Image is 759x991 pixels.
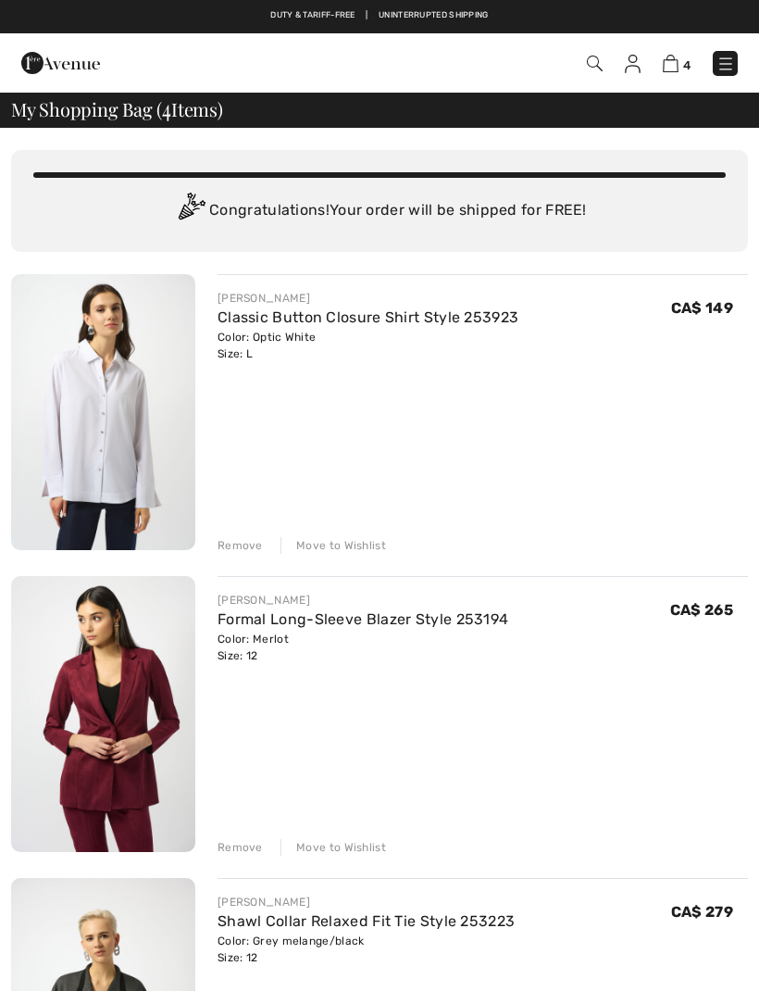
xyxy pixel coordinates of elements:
div: Move to Wishlist [280,839,386,856]
img: 1ère Avenue [21,44,100,82]
span: 4 [162,95,171,119]
span: CA$ 149 [671,299,733,317]
img: Menu [716,55,735,73]
div: Color: Optic White Size: L [218,329,518,362]
div: Remove [218,839,263,856]
img: Formal Long-Sleeve Blazer Style 253194 [11,576,195,852]
img: Congratulation2.svg [172,193,209,230]
img: Search [587,56,603,71]
a: 4 [663,52,691,74]
div: [PERSON_NAME] [218,290,518,307]
a: Formal Long-Sleeve Blazer Style 253194 [218,610,508,628]
div: Color: Merlot Size: 12 [218,631,508,664]
img: My Info [625,55,641,73]
img: Shopping Bag [663,55,678,72]
span: CA$ 265 [670,601,733,619]
img: Classic Button Closure Shirt Style 253923 [11,274,195,550]
span: My Shopping Bag ( Items) [11,100,223,119]
a: Classic Button Closure Shirt Style 253923 [218,308,518,326]
div: Congratulations! Your order will be shipped for FREE! [33,193,726,230]
a: 1ère Avenue [21,53,100,70]
span: 4 [683,58,691,72]
div: Remove [218,537,263,554]
div: [PERSON_NAME] [218,592,508,608]
div: Move to Wishlist [280,537,386,554]
div: [PERSON_NAME] [218,894,515,910]
div: Color: Grey melange/black Size: 12 [218,933,515,966]
span: CA$ 279 [671,903,733,921]
a: Shawl Collar Relaxed Fit Tie Style 253223 [218,912,515,930]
